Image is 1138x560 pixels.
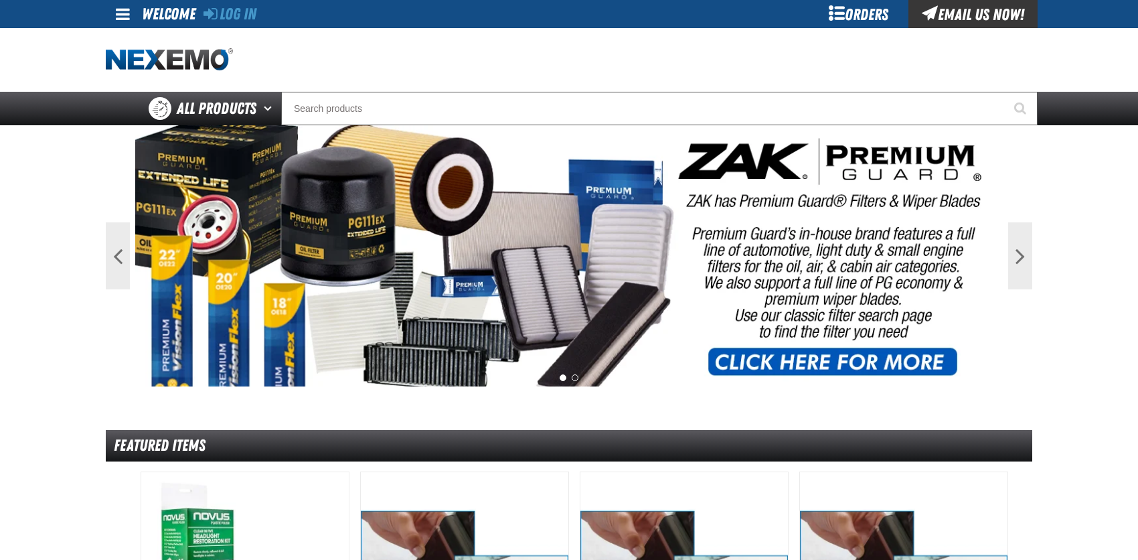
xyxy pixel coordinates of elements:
button: Next [1008,222,1032,289]
span: All Products [177,96,256,121]
input: Search [281,92,1038,125]
a: Log In [204,5,256,23]
button: 1 of 2 [560,374,566,381]
img: PG Filters & Wipers [135,125,1003,387]
button: 2 of 2 [572,374,578,381]
button: Start Searching [1004,92,1038,125]
div: Featured Items [106,430,1032,462]
img: Nexemo logo [106,48,233,72]
button: Open All Products pages [259,92,281,125]
button: Previous [106,222,130,289]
